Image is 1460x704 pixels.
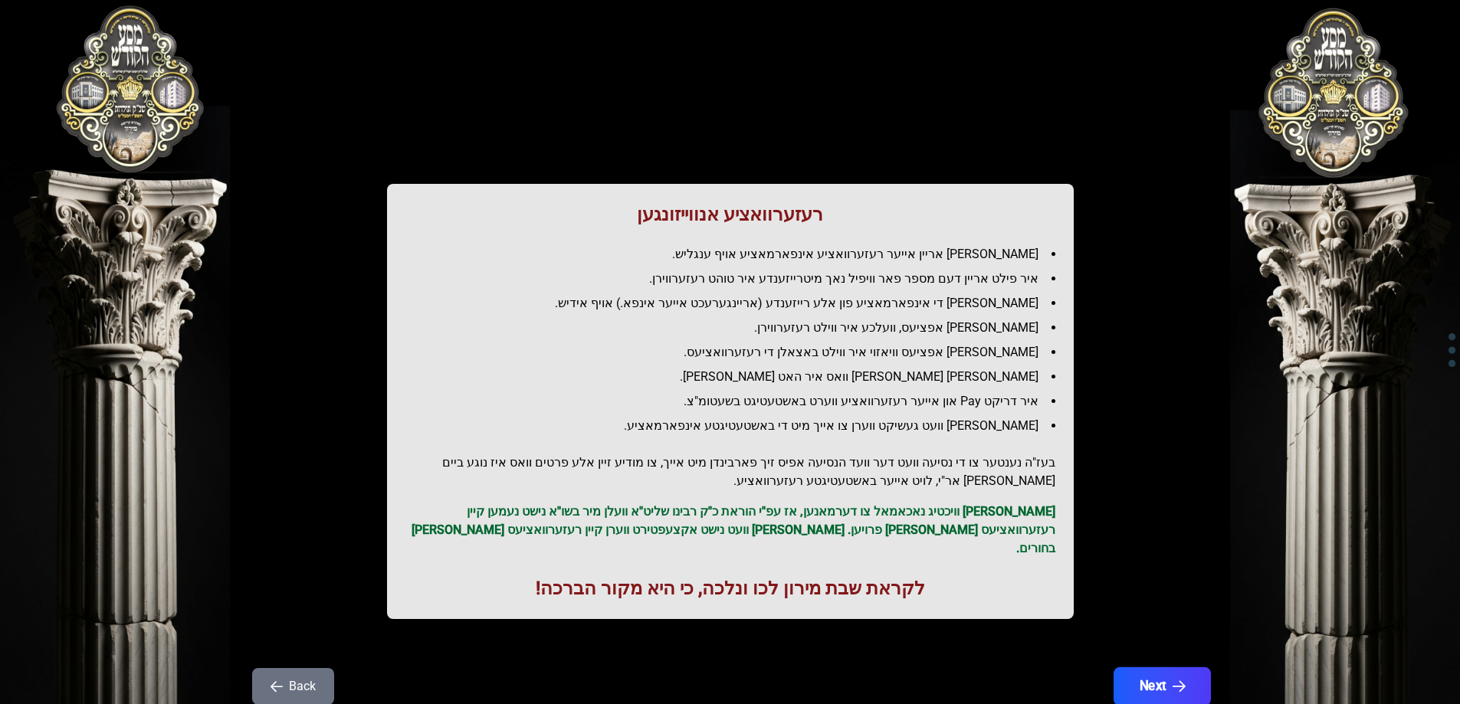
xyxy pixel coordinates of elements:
h2: בעז"ה נענטער צו די נסיעה וועט דער וועד הנסיעה אפיס זיך פארבינדן מיט אייך, צו מודיע זיין אלע פרטים... [405,454,1055,490]
li: איר פילט אריין דעם מספר פאר וויפיל נאך מיטרייזענדע איר טוהט רעזערווירן. [418,270,1055,288]
h1: לקראת שבת מירון לכו ונלכה, כי היא מקור הברכה! [405,576,1055,601]
h1: רעזערוואציע אנווייזונגען [405,202,1055,227]
li: [PERSON_NAME] [PERSON_NAME] וואס איר האט [PERSON_NAME]. [418,368,1055,386]
li: [PERSON_NAME] אפציעס וויאזוי איר ווילט באצאלן די רעזערוואציעס. [418,343,1055,362]
li: [PERSON_NAME] אריין אייער רעזערוואציע אינפארמאציע אויף ענגליש. [418,245,1055,264]
li: [PERSON_NAME] וועט געשיקט ווערן צו אייך מיט די באשטעטיגטע אינפארמאציע. [418,417,1055,435]
li: [PERSON_NAME] אפציעס, וועלכע איר ווילט רעזערווירן. [418,319,1055,337]
p: [PERSON_NAME] וויכטיג נאכאמאל צו דערמאנען, אז עפ"י הוראת כ"ק רבינו שליט"א וועלן מיר בשו"א נישט נע... [405,503,1055,558]
li: [PERSON_NAME] די אינפארמאציע פון אלע רייזענדע (אריינגערעכט אייער אינפא.) אויף אידיש. [418,294,1055,313]
li: איר דריקט Pay און אייער רעזערוואציע ווערט באשטעטיגט בשעטומ"צ. [418,392,1055,411]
